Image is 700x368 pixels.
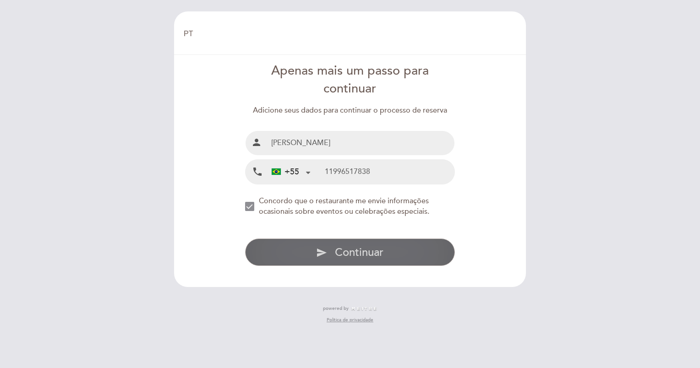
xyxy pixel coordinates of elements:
[268,160,314,184] div: Brazil (Brasil): +55
[259,196,429,216] span: Concordo que o restaurante me envie informações ocasionais sobre eventos ou celebrações especiais.
[272,166,299,178] div: +55
[323,305,349,312] span: powered by
[245,238,455,266] button: send Continuar
[251,137,262,148] i: person
[245,62,455,98] div: Apenas mais um passo para continuar
[325,160,454,184] input: Telefone celular
[245,196,455,217] md-checkbox: NEW_MODAL_AGREE_RESTAURANT_SEND_OCCASIONAL_INFO
[335,246,383,259] span: Continuar
[245,105,455,116] div: Adicione seus dados para continuar o processo de reserva
[323,305,377,312] a: powered by
[327,317,373,323] a: Política de privacidade
[316,247,327,258] i: send
[351,307,377,311] img: MEITRE
[268,131,455,155] input: Nombre e Sobrenome
[252,166,263,178] i: local_phone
